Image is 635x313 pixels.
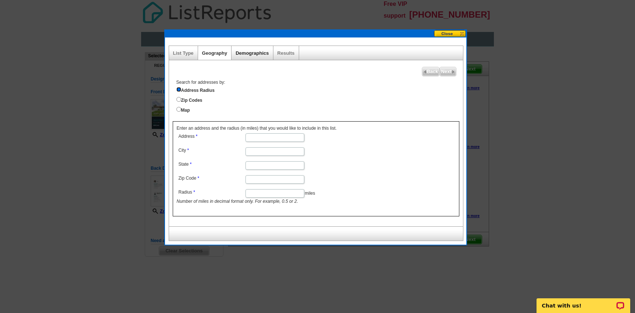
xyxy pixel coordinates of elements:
[452,70,455,73] img: button-next-arrow-gray.png
[176,107,181,112] input: Map
[179,175,245,181] label: Zip Code
[277,50,295,56] a: Results
[176,87,181,92] input: Address Radius
[440,67,456,76] a: Next
[423,70,427,73] img: button-prev-arrow-gray.png
[173,79,463,114] div: Search for addresses by:
[177,199,298,204] i: Number of miles in decimal format only. For example, 0.5 or 2.
[179,161,245,168] label: State
[179,133,245,140] label: Address
[202,50,227,56] a: Geography
[176,97,181,102] input: Zip Codes
[236,50,269,56] a: Demographics
[176,105,463,114] label: Map
[179,147,245,154] label: City
[173,50,194,56] a: List Type
[176,86,463,94] label: Address Radius
[179,189,245,195] label: Radius
[532,290,635,313] iframe: LiveChat chat widget
[422,67,439,76] span: Back
[177,187,372,205] dd: miles
[422,67,440,76] a: Back
[173,121,459,216] div: Enter an address and the radius (in miles) that you would like to include in this list.
[176,96,463,104] label: Zip Codes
